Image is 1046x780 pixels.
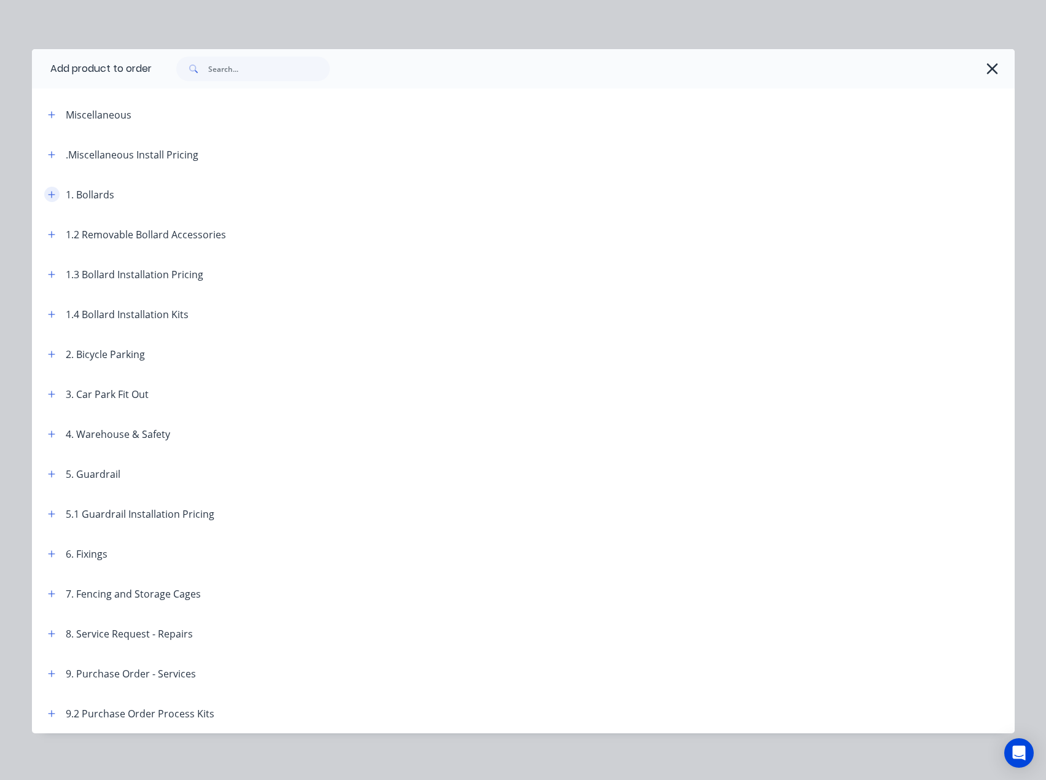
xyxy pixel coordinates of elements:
div: 1.2 Removable Bollard Accessories [66,227,226,242]
div: 5. Guardrail [66,467,120,482]
div: 8. Service Request - Repairs [66,626,193,641]
div: 9.2 Purchase Order Process Kits [66,706,214,721]
div: 6. Fixings [66,547,107,561]
div: 1.3 Bollard Installation Pricing [66,267,203,282]
div: Add product to order [32,49,152,88]
div: 4. Warehouse & Safety [66,427,170,442]
div: 5.1 Guardrail Installation Pricing [66,507,214,521]
input: Search... [208,57,330,81]
div: 1. Bollards [66,187,114,202]
div: 2. Bicycle Parking [66,347,145,362]
div: 7. Fencing and Storage Cages [66,587,201,601]
div: Open Intercom Messenger [1004,738,1034,768]
div: 9. Purchase Order - Services [66,666,196,681]
div: .Miscellaneous Install Pricing [66,147,198,162]
div: 1.4 Bollard Installation Kits [66,307,189,322]
div: 3. Car Park Fit Out [66,387,149,402]
div: Miscellaneous [66,107,131,122]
